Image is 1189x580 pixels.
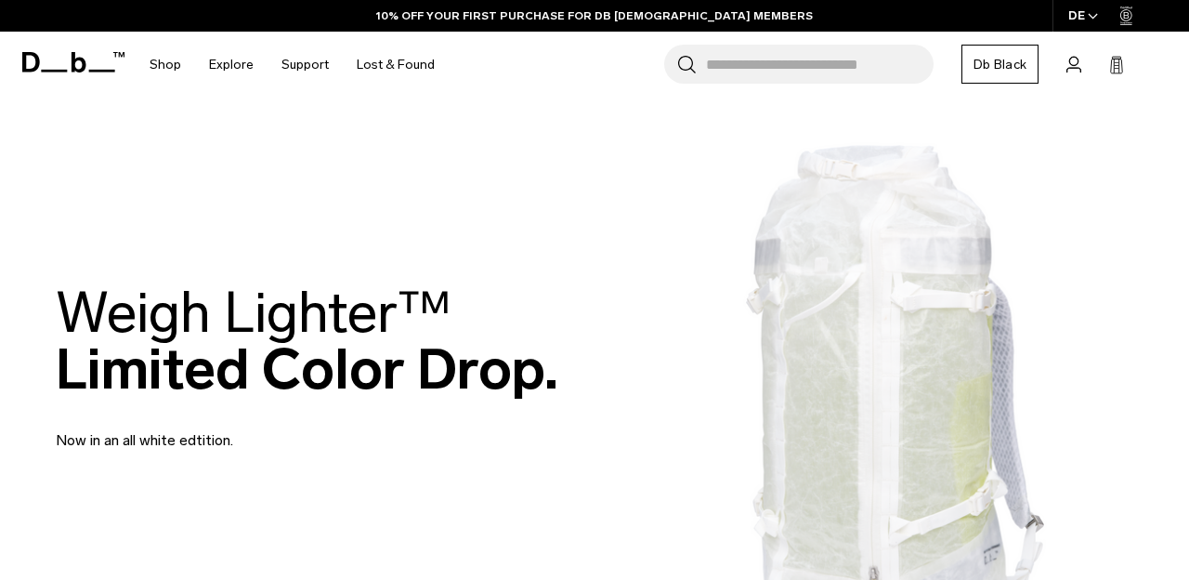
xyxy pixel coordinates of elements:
[281,32,329,98] a: Support
[209,32,254,98] a: Explore
[56,279,451,347] span: Weigh Lighter™
[56,284,558,398] h2: Limited Color Drop.
[961,45,1039,84] a: Db Black
[357,32,435,98] a: Lost & Found
[56,407,502,452] p: Now in an all white edtition.
[136,32,449,98] nav: Main Navigation
[376,7,813,24] a: 10% OFF YOUR FIRST PURCHASE FOR DB [DEMOGRAPHIC_DATA] MEMBERS
[150,32,181,98] a: Shop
